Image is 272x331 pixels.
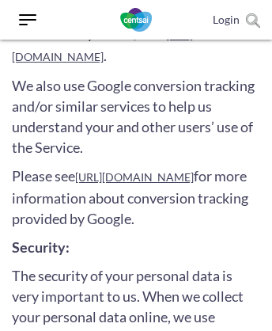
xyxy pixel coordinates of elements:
p: We also use Google conversion tracking and/or similar services to help us understand your and oth... [12,75,260,158]
strong: Security: [12,238,70,256]
img: search [246,13,260,28]
img: CentSai [120,8,152,32]
p: Please see for more information about conversion tracking provided by Google. [12,165,260,229]
a: Login [213,13,240,26]
a: [URL][DOMAIN_NAME] [75,170,194,184]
